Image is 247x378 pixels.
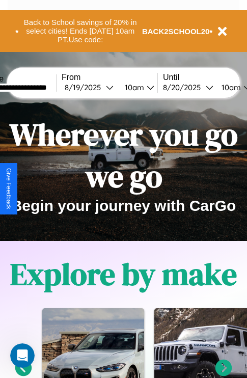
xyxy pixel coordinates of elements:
button: Back to School savings of 20% in select cities! Ends [DATE] 10am PT.Use code: [19,15,142,47]
div: 8 / 19 / 2025 [65,83,106,92]
div: 10am [216,83,243,92]
div: Give Feedback [5,168,12,209]
label: From [62,73,157,82]
button: 8/19/2025 [62,82,117,93]
h1: Explore by make [10,253,237,295]
b: BACK2SCHOOL20 [142,27,210,36]
div: 8 / 20 / 2025 [163,83,206,92]
div: 10am [120,83,147,92]
button: 10am [117,82,157,93]
iframe: Intercom live chat [10,343,35,368]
